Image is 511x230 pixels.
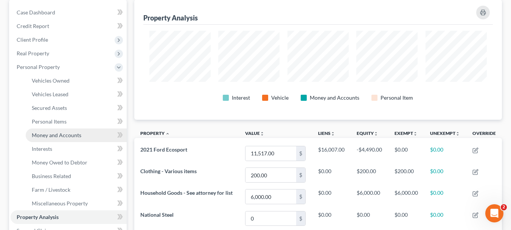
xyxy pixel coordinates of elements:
a: Money and Accounts [26,128,127,142]
span: Money and Accounts [32,132,81,138]
a: Valueunfold_more [245,130,264,136]
div: $ [296,168,305,182]
a: Vehicles Owned [26,74,127,88]
i: unfold_more [374,131,378,136]
span: Miscellaneous Property [32,200,88,207]
i: unfold_more [260,131,264,136]
span: Interests [32,146,52,152]
span: Personal Property [17,64,60,70]
td: $16,007.00 [312,142,351,164]
a: Personal Items [26,115,127,128]
a: Farm / Livestock [26,183,127,197]
td: $0.00 [424,164,466,186]
span: Property Analysis [17,214,59,220]
span: Farm / Livestock [32,186,70,193]
i: unfold_more [331,131,335,136]
a: Credit Report [11,19,127,33]
a: Secured Assets [26,101,127,115]
span: Clothing - Various items [140,168,197,174]
div: Personal Item [381,94,413,102]
span: Business Related [32,173,71,179]
div: Interest [232,94,250,102]
td: $6,000.00 [388,186,424,208]
a: Liensunfold_more [318,130,335,136]
span: Vehicles Leased [32,91,68,97]
span: Household Goods - See attorney for list [140,189,233,196]
td: $0.00 [388,142,424,164]
a: Equityunfold_more [357,130,378,136]
a: Money Owed to Debtor [26,156,127,169]
span: Credit Report [17,23,49,29]
td: $0.00 [312,186,351,208]
span: Secured Assets [32,105,67,111]
td: $0.00 [424,208,466,229]
td: -$4,490.00 [351,142,388,164]
span: 2021 Ford Ecosport [140,146,187,153]
td: $0.00 [312,208,351,229]
div: Money and Accounts [310,94,359,102]
span: Case Dashboard [17,9,55,16]
td: $0.00 [424,142,466,164]
td: $200.00 [351,164,388,186]
a: Exemptunfold_more [395,130,418,136]
i: unfold_more [455,131,460,136]
div: $ [296,211,305,226]
td: $6,000.00 [351,186,388,208]
a: Business Related [26,169,127,183]
td: $0.00 [424,186,466,208]
a: Miscellaneous Property [26,197,127,210]
a: Unexemptunfold_more [430,130,460,136]
input: 0.00 [245,189,296,204]
div: Property Analysis [143,13,198,22]
iframe: Intercom live chat [485,204,503,222]
i: expand_less [165,131,170,136]
a: Vehicles Leased [26,88,127,101]
a: Property expand_less [140,130,170,136]
td: $0.00 [312,164,351,186]
span: 2 [501,204,507,210]
div: Vehicle [271,94,289,102]
span: Money Owed to Debtor [32,159,87,166]
span: National Steel [140,211,174,218]
td: $0.00 [351,208,388,229]
div: $ [296,146,305,161]
input: 0.00 [245,168,296,182]
div: $ [296,189,305,204]
span: Personal Items [32,118,67,125]
input: 0.00 [245,211,296,226]
td: $200.00 [388,164,424,186]
a: Case Dashboard [11,6,127,19]
span: Real Property [17,50,49,56]
th: Override [466,126,502,143]
a: Property Analysis [11,210,127,224]
span: Client Profile [17,36,48,43]
i: unfold_more [413,131,418,136]
input: 0.00 [245,146,296,161]
a: Interests [26,142,127,156]
span: Vehicles Owned [32,77,70,84]
td: $0.00 [388,208,424,229]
